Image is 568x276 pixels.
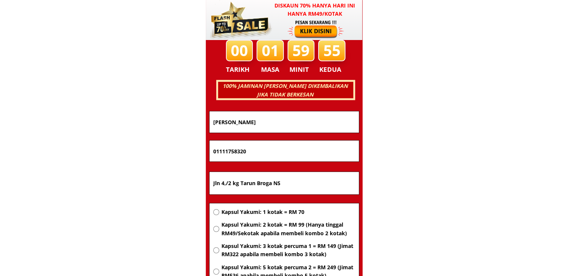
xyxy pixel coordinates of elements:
h3: 100% JAMINAN [PERSON_NAME] DIKEMBALIKAN JIKA TIDAK BERKESAN [217,82,353,99]
input: Nombor Telefon Bimbit [211,141,357,162]
span: Kapsul Yakumi: 3 kotak percuma 1 = RM 149 (Jimat RM322 apabila membeli kombo 3 kotak) [221,242,355,259]
h3: MASA [258,64,283,75]
h3: KEDUA [319,64,344,75]
h3: Diskaun 70% hanya hari ini hanya RM49/kotak [267,1,363,18]
input: Nama penuh [211,111,357,133]
h3: TARIKH [226,64,257,75]
input: Alamat [211,172,357,194]
span: Kapsul Yakumi: 1 kotak = RM 70 [221,208,355,216]
span: Kapsul Yakumi: 2 kotak = RM 99 (Hanya tinggal RM49/Sekotak apabila membeli kombo 2 kotak) [221,221,355,237]
h3: MINIT [289,64,312,75]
